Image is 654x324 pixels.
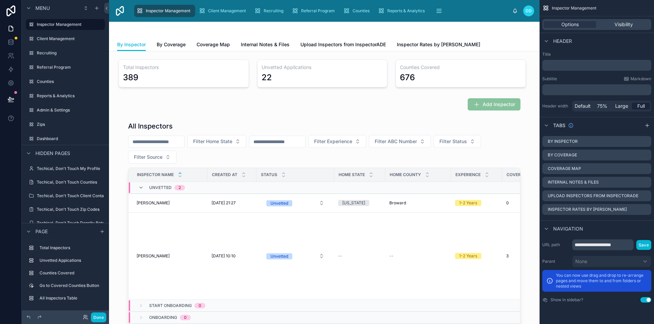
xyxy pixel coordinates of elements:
label: By Coverage [548,152,577,158]
a: Zips [26,119,105,130]
label: Go to Covered Counties Button [40,283,102,288]
a: Markdown [624,76,651,82]
span: None [575,258,587,265]
span: Menu [35,5,50,12]
a: Counties [341,5,374,17]
a: Techical, Don't Touch Density Rate Deciles [26,218,105,228]
span: By Coverage [157,41,186,48]
span: Covered Counties [507,172,548,177]
span: Reports & Analytics [387,8,425,14]
span: By Inspector [117,41,146,48]
label: Inspector Management [37,22,101,27]
a: Reports & Analytics [376,5,430,17]
label: Upload Inspectors from InspectorADE [548,193,638,199]
a: Internal Notes & Files [241,38,290,52]
label: All Inspectors Table [40,295,102,301]
label: Techical, Don't Touch Client Contacts [37,193,110,199]
a: Recruiting [26,48,105,58]
span: Upload Inspectors from InspectorADE [300,41,386,48]
label: Header width [542,103,570,109]
a: Techical, Don't Touch Counties [26,177,105,188]
label: Reports & Analytics [37,93,104,99]
span: Full [637,103,645,109]
img: App logo [114,5,125,16]
a: Client Management [197,5,251,17]
a: Coverage Map [197,38,230,52]
span: Start Onboarding [149,303,192,308]
span: Counties [353,8,370,14]
a: Counties [26,76,105,87]
div: 0 [199,303,201,308]
label: URL path [542,242,570,248]
label: Counties Covered [40,270,102,276]
span: DD [526,8,532,14]
a: Reports & Analytics [26,90,105,101]
span: Inspector Management [552,5,596,11]
a: Recruiting [252,5,288,17]
label: Zips [37,122,104,127]
span: Experience [455,172,481,177]
a: Referral Program [26,62,105,73]
button: None [572,256,651,267]
span: Coverage Map [197,41,230,48]
a: Techical, Don't Touch My Profile [26,163,105,174]
label: Techical, Don't Touch My Profile [37,166,104,171]
span: Home State [339,172,365,177]
span: Markdown [630,76,651,82]
span: Tabs [553,122,565,129]
span: Inspector Management [146,8,190,14]
label: Referral Program [37,65,104,70]
label: Subtitle [542,76,557,82]
label: Techical, Don't Touch Zip Codes [37,207,104,212]
label: Techical, Don't Touch Counties [37,180,104,185]
label: By Inspector [548,139,578,144]
span: Hidden pages [35,150,70,157]
a: Dashboard [26,133,105,144]
span: Inspector Name [137,172,174,177]
span: Default [575,103,591,109]
label: Total Inspectors [40,245,102,251]
button: Save [636,240,651,250]
a: Inspector Management [26,19,105,30]
a: By Inspector [117,38,146,51]
a: Upload Inspectors from InspectorADE [300,38,386,52]
button: Done [91,312,106,322]
a: Client Management [26,33,105,44]
a: Inspector Management [134,5,195,17]
label: Internal Notes & Files [548,180,599,185]
span: Home County [390,172,421,177]
label: Parent [542,259,570,264]
a: Techical, Don't Touch Zip Codes [26,204,105,215]
a: By Coverage [157,38,186,52]
span: Page [35,228,48,235]
span: Navigation [553,225,583,232]
div: 2 [178,185,181,190]
span: Large [615,103,628,109]
label: Admin & Settings [37,107,104,113]
span: Referral Program [301,8,335,14]
div: scrollable content [542,84,651,95]
a: Techical, Don't Touch Client Contacts [26,190,105,201]
label: Recruiting [37,50,104,56]
span: Created at [212,172,237,177]
span: Visibility [614,21,633,28]
span: Options [561,21,579,28]
label: Inspector Rates by [PERSON_NAME] [548,207,627,212]
label: Client Management [37,36,104,41]
label: Unvetted Appications [40,258,102,263]
a: Admin & Settings [26,105,105,116]
p: You can now use drag and drop to re-arrange pages and move them to and from folders or nested views [556,273,647,289]
div: 0 [184,315,187,320]
span: Client Management [208,8,246,14]
span: Status [261,172,277,177]
label: Counties [37,79,104,84]
span: Internal Notes & Files [241,41,290,48]
span: Onboarding [149,315,177,320]
label: Title [542,52,651,57]
span: Inspector Rates by [PERSON_NAME] [397,41,480,48]
span: 75% [597,103,607,109]
label: Coverage Map [548,166,581,171]
span: Recruiting [264,8,283,14]
a: Inspector Rates by [PERSON_NAME] [397,38,480,52]
a: Referral Program [290,5,340,17]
